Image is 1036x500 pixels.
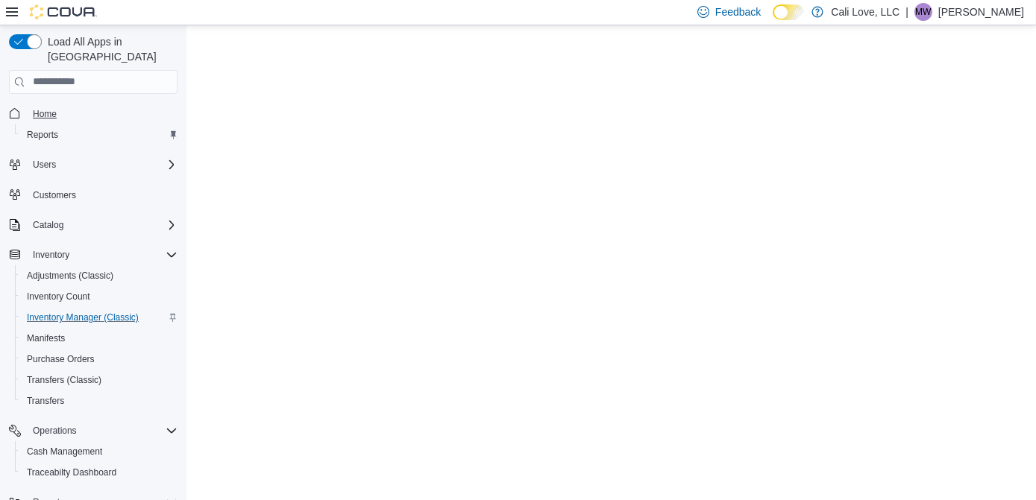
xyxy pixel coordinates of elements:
span: Inventory [27,246,178,264]
span: Transfers (Classic) [21,371,178,389]
span: Operations [33,425,77,437]
span: Inventory [33,249,69,261]
button: Transfers [15,390,183,411]
span: Home [33,108,57,120]
button: Catalog [27,216,69,234]
span: Reports [21,126,178,144]
a: Purchase Orders [21,350,101,368]
a: Cash Management [21,443,108,461]
a: Transfers [21,392,70,410]
span: Dark Mode [773,20,773,21]
span: Purchase Orders [21,350,178,368]
input: Dark Mode [773,4,804,20]
span: Manifests [27,332,65,344]
button: Inventory [27,246,75,264]
span: Catalog [27,216,178,234]
span: Adjustments (Classic) [27,270,113,282]
span: Transfers [27,395,64,407]
button: Operations [3,420,183,441]
button: Inventory Count [15,286,183,307]
span: Adjustments (Classic) [21,267,178,285]
span: MW [915,3,931,21]
span: Purchase Orders [27,353,95,365]
a: Reports [21,126,64,144]
a: Transfers (Classic) [21,371,107,389]
span: Load All Apps in [GEOGRAPHIC_DATA] [42,34,178,64]
p: Cali Love, LLC [831,3,900,21]
img: Cova [30,4,97,19]
span: Reports [27,129,58,141]
a: Adjustments (Classic) [21,267,119,285]
button: Cash Management [15,441,183,462]
button: Adjustments (Classic) [15,265,183,286]
span: Inventory Count [27,291,90,303]
button: Operations [27,422,83,440]
button: Reports [15,124,183,145]
span: Operations [27,422,178,440]
a: Customers [27,186,82,204]
button: Inventory [3,244,183,265]
span: Inventory Manager (Classic) [27,311,139,323]
a: Home [27,105,63,123]
span: Feedback [715,4,761,19]
button: Users [3,154,183,175]
button: Customers [3,184,183,206]
span: Inventory Count [21,288,178,306]
span: Cash Management [21,443,178,461]
span: Users [33,159,56,171]
button: Transfers (Classic) [15,370,183,390]
span: Traceabilty Dashboard [27,466,116,478]
button: Catalog [3,215,183,235]
span: Traceabilty Dashboard [21,463,178,481]
a: Inventory Count [21,288,96,306]
span: Customers [27,186,178,204]
button: Manifests [15,328,183,349]
button: Purchase Orders [15,349,183,370]
a: Inventory Manager (Classic) [21,308,145,326]
a: Manifests [21,329,71,347]
span: Cash Management [27,446,102,458]
span: Inventory Manager (Classic) [21,308,178,326]
button: Users [27,156,62,174]
span: Catalog [33,219,63,231]
span: Home [27,104,178,123]
span: Users [27,156,178,174]
span: Transfers [21,392,178,410]
div: Melissa Wight [914,3,932,21]
p: [PERSON_NAME] [938,3,1024,21]
button: Home [3,103,183,124]
button: Traceabilty Dashboard [15,462,183,483]
a: Traceabilty Dashboard [21,463,122,481]
p: | [905,3,908,21]
button: Inventory Manager (Classic) [15,307,183,328]
span: Customers [33,189,76,201]
span: Manifests [21,329,178,347]
span: Transfers (Classic) [27,374,101,386]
